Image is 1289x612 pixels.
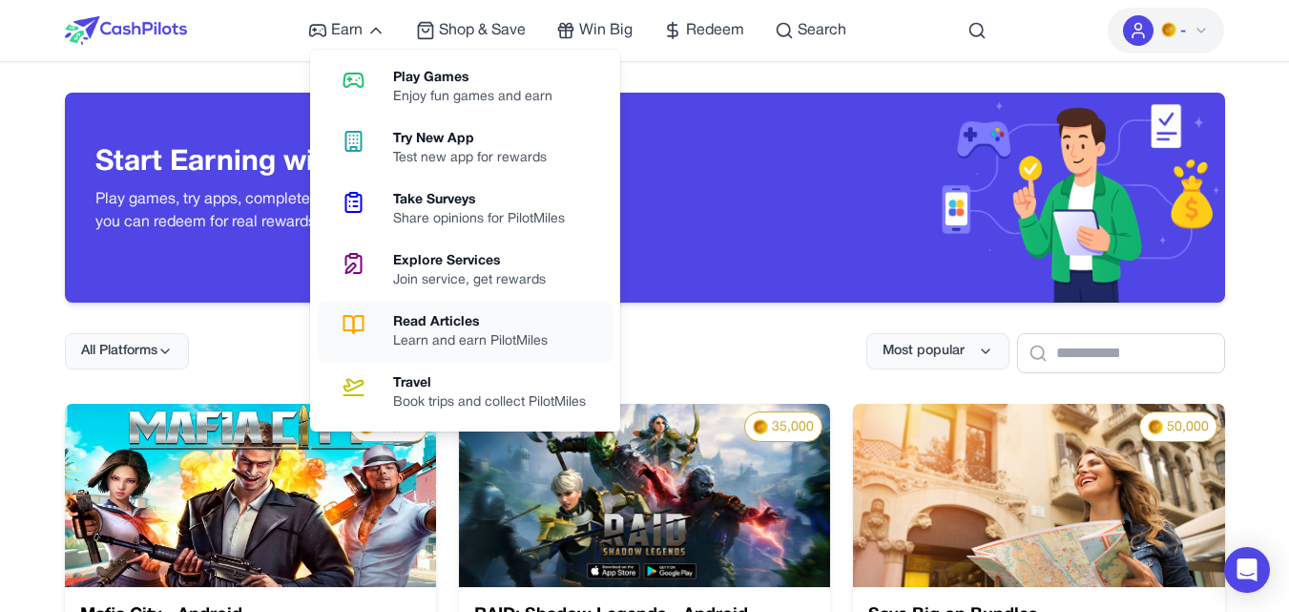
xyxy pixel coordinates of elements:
[95,188,614,234] p: Play games, try apps, complete surveys and more — all to earn PilotMiles you can redeem for real ...
[393,69,568,88] div: Play Games
[393,393,601,412] div: Book trips and collect PilotMiles
[1167,418,1209,437] span: 50,000
[65,404,436,587] img: 458eefe5-aead-4420-8b58-6e94704f1244.jpg
[318,302,613,363] a: Read ArticlesLearn and earn PilotMiles
[393,374,601,393] div: Travel
[393,252,561,271] div: Explore Services
[393,88,568,107] div: Enjoy fun games and earn
[853,404,1224,587] img: 9cf9a345-9f12-4220-a22e-5522d5a13454.png
[753,419,768,434] img: PMs
[1108,8,1224,53] button: PMs-
[772,418,814,437] span: 35,000
[579,19,633,42] span: Win Big
[318,118,613,179] a: Try New AppTest new app for rewards
[645,93,1225,303] img: Header decoration
[393,149,562,168] div: Test new app for rewards
[318,241,613,302] a: Explore ServicesJoin service, get rewards
[318,363,613,424] a: TravelBook trips and collect PilotMiles
[1224,547,1270,593] div: Open Intercom Messenger
[1148,419,1163,434] img: PMs
[393,313,563,332] div: Read Articles
[393,210,580,229] div: Share opinions for PilotMiles
[459,404,830,587] img: nRLw6yM7nDBu.webp
[393,191,580,210] div: Take Surveys
[1180,20,1186,43] span: -
[318,57,613,118] a: Play GamesEnjoy fun games and earn
[866,333,1009,369] button: Most popular
[416,19,526,42] a: Shop & Save
[556,19,633,42] a: Win Big
[95,146,614,180] h3: Start Earning with Every Action
[775,19,846,42] a: Search
[393,271,561,290] div: Join service, get rewards
[331,19,363,42] span: Earn
[663,19,744,42] a: Redeem
[81,342,157,361] span: All Platforms
[65,333,189,369] button: All Platforms
[1161,22,1176,37] img: PMs
[393,130,562,149] div: Try New App
[308,19,385,42] a: Earn
[686,19,744,42] span: Redeem
[883,342,965,361] span: Most popular
[318,179,613,241] a: Take SurveysShare opinions for PilotMiles
[439,19,526,42] span: Shop & Save
[393,332,563,351] div: Learn and earn PilotMiles
[798,19,846,42] span: Search
[65,16,187,45] img: CashPilots Logo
